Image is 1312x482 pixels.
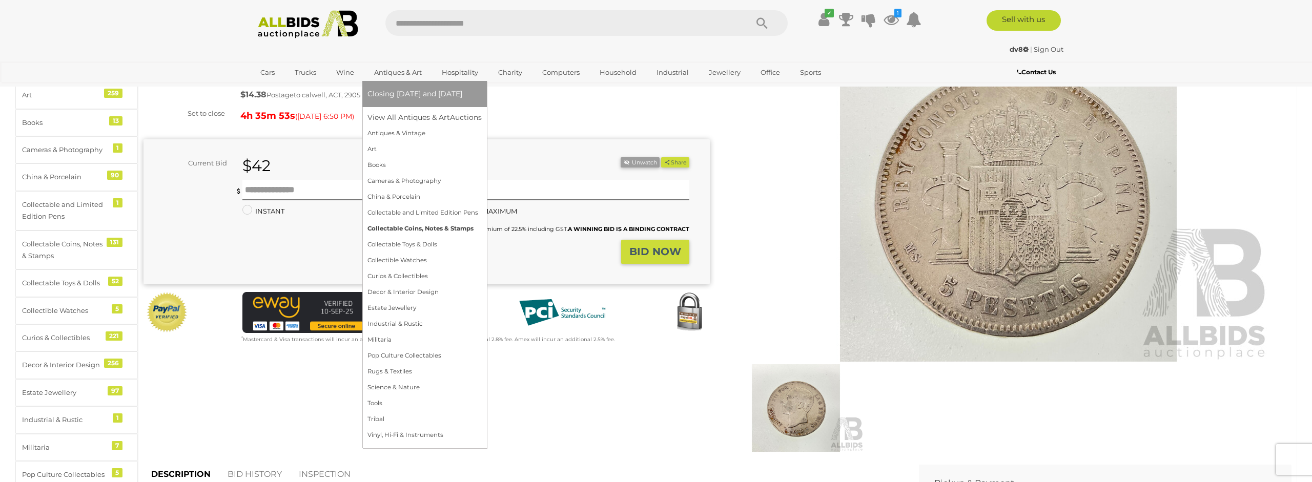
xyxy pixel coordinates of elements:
[15,324,138,351] a: Curios & Collectibles 221
[1030,45,1032,53] span: |
[621,157,660,168] button: Unwatch
[22,414,107,426] div: Industrial & Rustic
[143,157,235,169] div: Current Bid
[242,292,365,333] img: eWAY Payment Gateway
[15,351,138,379] a: Decor & Interior Design 256
[1017,67,1058,78] a: Contact Us
[254,81,340,98] a: [GEOGRAPHIC_DATA]
[15,109,138,136] a: Books 13
[22,442,107,453] div: Militaria
[242,205,284,217] label: INSTANT
[15,81,138,109] a: Art 259
[15,136,138,163] a: Cameras & Photography 1
[568,225,689,233] b: A WINNING BID IS A BINDING CONTRACT
[288,64,323,81] a: Trucks
[884,10,899,29] a: 1
[435,64,485,81] a: Hospitality
[702,64,747,81] a: Jewellery
[621,157,660,168] li: Unwatch this item
[107,171,122,180] div: 90
[536,64,586,81] a: Computers
[1017,68,1056,76] b: Contact Us
[22,144,107,156] div: Cameras & Photography
[15,230,138,270] a: Collectable Coins, Notes & Stamps 131
[15,379,138,406] a: Estate Jewellery 97
[491,64,529,81] a: Charity
[894,9,901,17] i: 1
[746,24,1271,362] img: Spain 1885 Silver Five Pesetas Coin, King Alfonso XII .900
[106,331,122,341] div: 221
[254,64,281,81] a: Cars
[22,277,107,289] div: Collectable Toys & Dolls
[650,64,695,81] a: Industrial
[240,110,295,121] strong: 4h 35m 53s
[736,10,788,36] button: Search
[240,90,266,99] strong: $14.38
[242,156,271,175] strong: $42
[22,117,107,129] div: Books
[15,163,138,191] a: China & Porcelain 90
[661,157,689,168] button: Share
[15,297,138,324] a: Collectible Watches 5
[396,225,689,233] small: This Item will incur a Buyer's Premium of 22.5% including GST.
[22,359,107,371] div: Decor & Interior Design
[112,441,122,450] div: 7
[469,205,517,217] label: MAXIMUM
[294,91,360,99] span: to calwell, ACT, 2905
[22,199,107,223] div: Collectable and Limited Edition Pens
[511,292,613,333] img: PCI DSS compliant
[15,269,138,297] a: Collectable Toys & Dolls 52
[793,64,828,81] a: Sports
[621,240,689,264] button: BID NOW
[112,468,122,477] div: 5
[15,406,138,433] a: Industrial & Rustic 1
[22,469,107,480] div: Pop Culture Collectables
[108,386,122,395] div: 97
[629,245,681,258] strong: BID NOW
[112,304,122,313] div: 5
[104,89,122,98] div: 259
[1010,45,1030,53] a: dv8
[1010,45,1029,53] strong: dv8
[987,10,1061,31] a: Sell with us
[146,292,188,333] img: Official PayPal Seal
[825,9,834,17] i: ✔
[295,112,354,120] span: ( )
[15,191,138,230] a: Collectable and Limited Edition Pens 1
[241,336,615,343] small: Mastercard & Visa transactions will incur an additional 1.9% fee. Paypal will incur an additional...
[1034,45,1063,53] a: Sign Out
[104,359,122,368] div: 256
[593,64,643,81] a: Household
[109,116,122,125] div: 13
[367,64,428,81] a: Antiques & Art
[297,112,352,121] span: [DATE] 6:50 PM
[22,387,107,399] div: Estate Jewellery
[113,143,122,153] div: 1
[107,238,122,247] div: 131
[22,171,107,183] div: China & Porcelain
[252,10,363,38] img: Allbids.com.au
[22,332,107,344] div: Curios & Collectibles
[136,108,233,119] div: Set to close
[113,198,122,207] div: 1
[15,434,138,461] a: Militaria 7
[816,10,831,29] a: ✔
[113,413,122,423] div: 1
[330,64,361,81] a: Wine
[669,292,710,333] img: Secured by Rapid SSL
[754,64,787,81] a: Office
[22,89,107,101] div: Art
[728,364,864,452] img: Spain 1885 Silver Five Pesetas Coin, King Alfonso XII .900
[108,277,122,286] div: 52
[22,305,107,317] div: Collectible Watches
[22,238,107,262] div: Collectable Coins, Notes & Stamps
[240,88,710,102] div: Postage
